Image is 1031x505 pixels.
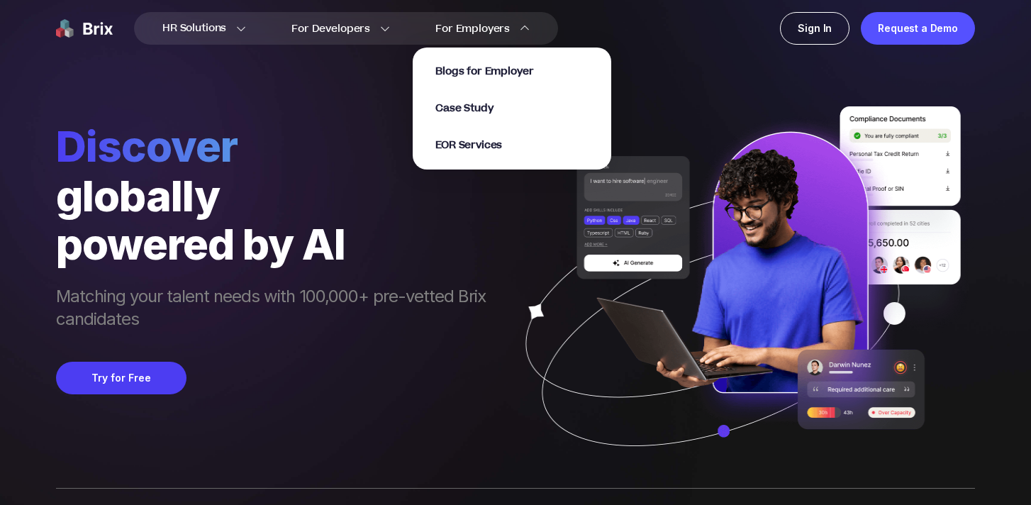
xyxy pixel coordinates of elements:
span: HR Solutions [162,17,226,40]
a: Sign In [780,12,849,45]
div: globally [56,172,500,220]
a: EOR Services [435,137,502,152]
div: powered by AI [56,220,500,268]
a: Request a Demo [861,12,975,45]
span: Blogs for Employer [435,64,533,79]
span: Matching your talent needs with 100,000+ pre-vetted Brix candidates [56,285,500,333]
button: Try for Free [56,362,186,394]
a: Case Study [435,100,494,116]
span: For Developers [291,21,370,36]
span: Case Study [435,101,494,116]
span: For Employers [435,21,510,36]
span: Discover [56,121,500,172]
a: Blogs for Employer [435,63,533,79]
img: ai generate [500,106,975,488]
